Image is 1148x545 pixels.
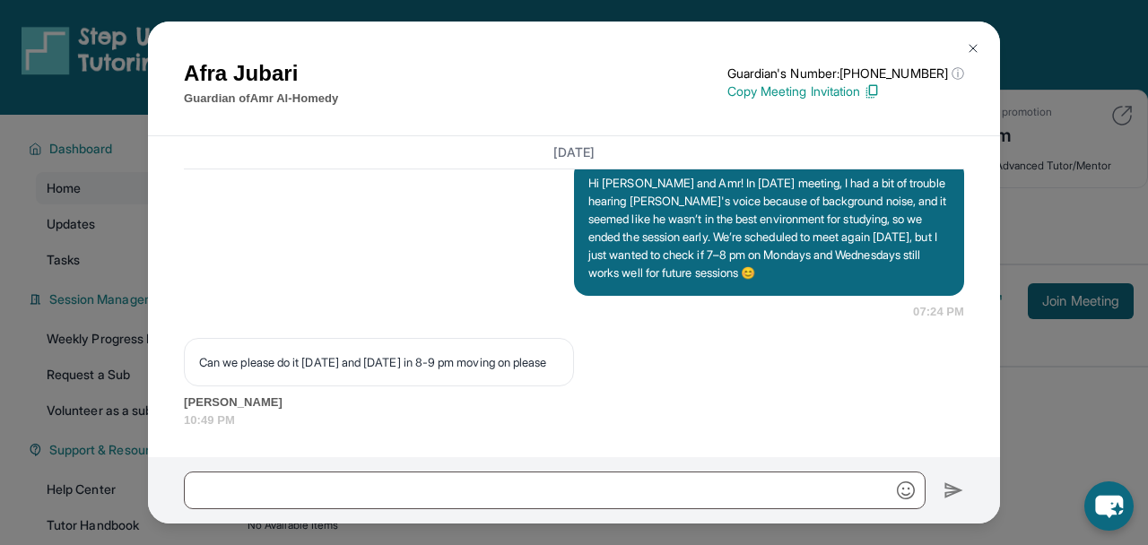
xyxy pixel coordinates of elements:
p: Can we please do it [DATE] and [DATE] in 8-9 pm moving on please [199,353,559,371]
span: 10:49 PM [184,411,964,429]
img: Emoji [897,481,915,499]
span: 07:24 PM [913,303,964,321]
button: chat-button [1084,481,1134,531]
p: Guardian of Amr Al-Homedy [184,90,338,108]
img: Copy Icon [864,83,880,99]
span: [PERSON_NAME] [184,394,964,411]
img: Close Icon [966,41,980,56]
p: Copy Meeting Invitation [727,82,964,100]
h1: Afra Jubari [184,57,338,90]
h3: [DATE] [184,143,964,161]
p: Guardian's Number: [PHONE_NUMBER] [727,65,964,82]
img: Send icon [944,480,964,501]
span: ⓘ [952,65,964,82]
p: Hi [PERSON_NAME] and Amr! In [DATE] meeting, I had a bit of trouble hearing [PERSON_NAME]'s voice... [588,174,950,281]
